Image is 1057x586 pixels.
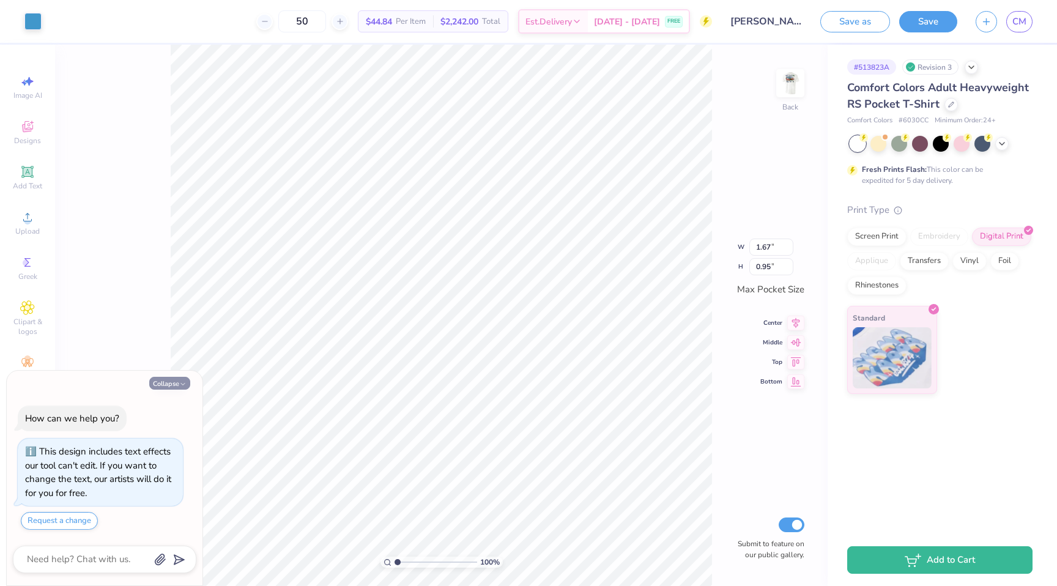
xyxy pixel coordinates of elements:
button: Save as [820,11,890,32]
div: Revision 3 [902,59,959,75]
span: Image AI [13,91,42,100]
button: Add to Cart [847,546,1033,574]
span: Minimum Order: 24 + [935,116,996,126]
img: Standard [853,327,932,388]
input: – – [278,10,326,32]
div: Transfers [900,252,949,270]
input: Untitled Design [721,9,811,34]
span: $44.84 [366,15,392,28]
div: Print Type [847,203,1033,217]
div: This color can be expedited for 5 day delivery. [862,164,1012,186]
span: Comfort Colors [847,116,892,126]
span: Middle [760,338,782,347]
span: Top [760,358,782,366]
span: CM [1012,15,1026,29]
div: # 513823A [847,59,896,75]
span: Designs [14,136,41,146]
label: Submit to feature on our public gallery. [731,538,804,560]
div: Screen Print [847,228,907,246]
div: Rhinestones [847,276,907,295]
span: # 6030CC [899,116,929,126]
span: Upload [15,226,40,236]
span: Greek [18,272,37,281]
span: Standard [853,311,885,324]
div: This design includes text effects our tool can't edit. If you want to change the text, our artist... [25,445,171,499]
span: Per Item [396,15,426,28]
strong: Fresh Prints Flash: [862,165,927,174]
div: Vinyl [952,252,987,270]
div: Embroidery [910,228,968,246]
div: Foil [990,252,1019,270]
span: $2,242.00 [440,15,478,28]
a: CM [1006,11,1033,32]
div: Applique [847,252,896,270]
span: 100 % [480,557,500,568]
img: Back [778,71,803,95]
span: Est. Delivery [525,15,572,28]
button: Save [899,11,957,32]
button: Collapse [149,377,190,390]
div: Digital Print [972,228,1031,246]
span: Total [482,15,500,28]
div: How can we help you? [25,412,119,425]
button: Request a change [21,512,98,530]
span: Bottom [760,377,782,386]
span: Clipart & logos [6,317,49,336]
span: Add Text [13,181,42,191]
span: FREE [667,17,680,26]
div: Back [782,102,798,113]
span: [DATE] - [DATE] [594,15,660,28]
span: Comfort Colors Adult Heavyweight RS Pocket T-Shirt [847,80,1029,111]
span: Center [760,319,782,327]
